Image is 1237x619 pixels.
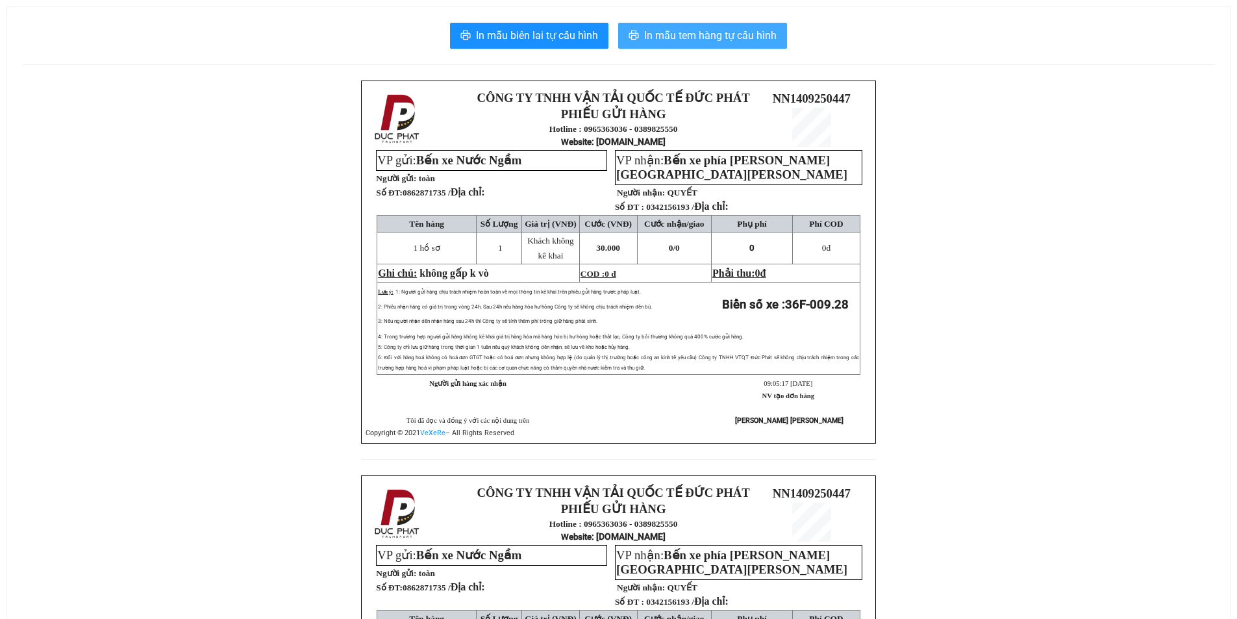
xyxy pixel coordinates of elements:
[378,334,743,340] span: 4: Trong trường hợp người gửi hàng không kê khai giá trị hàng hóa mà hàng hóa bị hư hỏng hoặc thấ...
[617,188,665,197] strong: Người nhận:
[615,202,644,212] strong: Số ĐT :
[376,173,416,183] strong: Người gửi:
[694,201,729,212] span: Địa chỉ:
[378,344,629,350] span: 5: Công ty chỉ lưu giữ hàng trong thời gian 1 tuần nếu quý khách không đến nhận, sẽ lưu về kho ho...
[644,219,705,229] span: Cước nhận/giao
[605,269,616,279] span: 0 đ
[477,486,750,499] strong: CÔNG TY TNHH VẬN TẢI QUỐC TẾ ĐỨC PHÁT
[498,243,503,253] span: 1
[378,304,651,310] span: 2: Phiếu nhận hàng có giá trị trong vòng 24h. Sau 24h nếu hàng hóa hư hỏng Công ty sẽ không chịu ...
[822,243,827,253] span: 0
[764,380,812,387] span: 09:05:17 [DATE]
[561,531,666,542] strong: : [DOMAIN_NAME]
[406,417,530,424] span: Tôi đã đọc và đồng ý với các nội dung trên
[669,243,680,253] span: 0/
[615,597,644,607] strong: Số ĐT :
[618,23,787,49] button: printerIn mẫu tem hàng tự cấu hình
[616,548,847,576] span: Bến xe phía [PERSON_NAME][GEOGRAPHIC_DATA][PERSON_NAME]
[735,416,843,425] strong: [PERSON_NAME] [PERSON_NAME]
[561,137,592,147] span: Website
[749,243,755,253] span: 0
[460,30,471,42] span: printer
[419,173,435,183] span: toàn
[822,243,831,253] span: đ
[667,188,697,197] span: QUYẾT
[378,318,597,324] span: 3: Nếu người nhận đến nhận hàng sau 24h thì Công ty sẽ tính thêm phí trông giữ hàng phát sinh.
[376,583,484,592] strong: Số ĐT:
[616,548,847,576] span: VP nhận:
[694,596,729,607] span: Địa chỉ:
[371,486,425,541] img: logo
[755,268,760,279] span: 0
[760,268,766,279] span: đ
[561,136,666,147] strong: : [DOMAIN_NAME]
[450,23,608,49] button: printerIn mẫu biên lai tự cấu hình
[712,268,766,279] span: Phải thu:
[403,188,485,197] span: 0862871735 /
[549,519,678,529] strong: Hotline : 0965363036 - 0389825550
[376,188,484,197] strong: Số ĐT:
[376,568,416,578] strong: Người gửi:
[378,268,417,279] span: Ghi chú:
[773,486,851,500] span: NN1409250447
[451,186,485,197] span: Địa chỉ:
[737,219,766,229] span: Phụ phí
[420,429,445,437] a: VeXeRe
[527,236,573,260] span: Khách không kê khai
[451,581,485,592] span: Địa chỉ:
[419,568,435,578] span: toàn
[378,355,859,371] span: 6: Đối với hàng hoá không có hoá đơn GTGT hoặc có hoá đơn nhưng không hợp lệ (do quản lý thị trườ...
[416,153,522,167] span: Bến xe Nước Ngầm
[377,548,521,562] span: VP gửi:
[429,380,506,387] strong: Người gửi hàng xác nhận
[419,268,489,279] span: không gấp k vò
[476,27,598,44] span: In mẫu biên lai tự cấu hình
[785,297,849,312] span: 36F-009.28
[584,219,632,229] span: Cước (VNĐ)
[403,583,485,592] span: 0862871735 /
[561,502,666,516] strong: PHIẾU GỬI HÀNG
[646,202,729,212] span: 0342156193 /
[549,124,678,134] strong: Hotline : 0965363036 - 0389825550
[477,91,750,105] strong: CÔNG TY TNHH VẬN TẢI QUỐC TẾ ĐỨC PHÁT
[762,392,814,399] strong: NV tạo đơn hàng
[414,243,440,253] span: 1 hồ sơ
[395,289,641,295] span: 1: Người gửi hàng chịu trách nhiệm hoàn toàn về mọi thông tin kê khai trên phiếu gửi hàng trước p...
[722,297,849,312] strong: Biển số xe :
[667,583,697,592] span: QUYẾT
[617,583,665,592] strong: Người nhận:
[581,269,616,279] span: COD :
[378,289,393,295] span: Lưu ý:
[629,30,639,42] span: printer
[561,107,666,121] strong: PHIẾU GỬI HÀNG
[561,532,592,542] span: Website
[366,429,514,437] span: Copyright © 2021 – All Rights Reserved
[525,219,577,229] span: Giá trị (VNĐ)
[377,153,521,167] span: VP gửi:
[809,219,843,229] span: Phí COD
[644,27,777,44] span: In mẫu tem hàng tự cấu hình
[416,548,522,562] span: Bến xe Nước Ngầm
[409,219,444,229] span: Tên hàng
[371,92,425,146] img: logo
[773,92,851,105] span: NN1409250447
[675,243,680,253] span: 0
[616,153,847,181] span: Bến xe phía [PERSON_NAME][GEOGRAPHIC_DATA][PERSON_NAME]
[481,219,518,229] span: Số Lượng
[596,243,620,253] span: 30.000
[616,153,847,181] span: VP nhận:
[646,597,729,607] span: 0342156193 /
